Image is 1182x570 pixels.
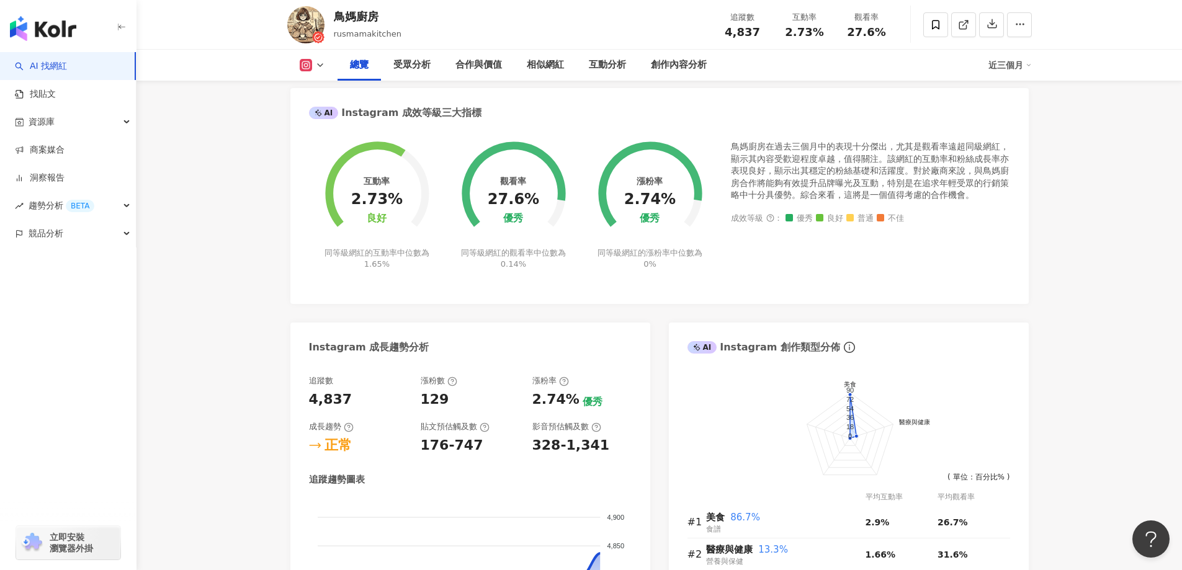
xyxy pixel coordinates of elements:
[309,107,339,119] div: AI
[10,16,76,41] img: logo
[786,214,813,223] span: 優秀
[29,220,63,247] span: 競品分析
[785,26,823,38] span: 2.73%
[364,259,390,269] span: 1.65%
[687,341,717,354] div: AI
[731,141,1010,202] div: 鳥媽廚房在過去三個月中的表現十分傑出，尤其是觀看率遠超同級網紅，顯示其內容受歡迎程度卓越，值得關注。該網紅的互動率和粉絲成長率亦表現良好，顯示出其穩定的粉絲基礎和活躍度。對於廠商來說，與鳥媽廚房...
[589,58,626,73] div: 互動分析
[706,512,725,523] span: 美食
[527,58,564,73] div: 相似網紅
[350,58,369,73] div: 總覽
[29,192,94,220] span: 趨勢分析
[846,414,853,422] text: 36
[532,421,601,432] div: 影音預估觸及數
[846,405,853,412] text: 54
[877,214,904,223] span: 不佳
[309,341,429,354] div: Instagram 成長趨勢分析
[309,390,352,409] div: 4,837
[364,176,390,186] div: 互動率
[758,544,788,555] span: 13.3%
[15,144,65,156] a: 商案媒合
[730,512,760,523] span: 86.7%
[309,421,354,432] div: 成長趨勢
[640,213,660,225] div: 優秀
[325,436,352,455] div: 正常
[866,491,938,503] div: 平均互動率
[731,214,1010,223] div: 成效等級 ：
[687,546,706,562] div: #2
[846,214,874,223] span: 普通
[309,106,481,120] div: Instagram 成效等級三大指標
[66,200,94,212] div: BETA
[351,191,403,208] div: 2.73%
[1132,520,1170,558] iframe: Help Scout Beacon - Open
[421,390,449,409] div: 129
[421,436,483,455] div: 176-747
[651,58,707,73] div: 創作內容分析
[583,395,602,409] div: 優秀
[843,11,890,24] div: 觀看率
[866,550,896,559] span: 1.66%
[501,259,526,269] span: 0.14%
[938,491,1010,503] div: 平均觀看率
[706,525,721,533] span: 食譜
[866,517,890,527] span: 2.9%
[938,517,968,527] span: 26.7%
[309,473,365,486] div: 追蹤趨勢圖表
[16,526,120,559] a: chrome extension立即安裝 瀏覽器外掛
[842,340,857,355] span: info-circle
[596,247,704,270] div: 同等級網紅的漲粉率中位數為
[846,423,853,430] text: 18
[637,176,663,186] div: 漲粉率
[846,396,853,403] text: 72
[20,533,44,553] img: chrome extension
[393,58,431,73] div: 受眾分析
[687,341,840,354] div: Instagram 創作類型分佈
[532,390,580,409] div: 2.74%
[323,247,431,270] div: 同等級網紅的互動率中位數為
[15,172,65,184] a: 洞察報告
[287,6,325,43] img: KOL Avatar
[988,55,1032,75] div: 近三個月
[459,247,568,270] div: 同等級網紅的觀看率中位數為
[624,191,676,208] div: 2.74%
[309,375,333,386] div: 追蹤數
[643,259,656,269] span: 0%
[503,213,523,225] div: 優秀
[421,375,457,386] div: 漲粉數
[367,213,387,225] div: 良好
[607,542,624,550] tspan: 4,850
[532,375,569,386] div: 漲粉率
[334,9,401,24] div: 鳥媽廚房
[706,557,743,566] span: 營養與保健
[816,214,843,223] span: 良好
[50,532,93,554] span: 立即安裝 瀏覽器外掛
[334,29,401,38] span: rusmamakitchen
[488,191,539,208] div: 27.6%
[15,202,24,210] span: rise
[781,11,828,24] div: 互動率
[607,514,624,521] tspan: 4,900
[844,381,856,388] text: 美食
[725,25,760,38] span: 4,837
[15,88,56,100] a: 找貼文
[455,58,502,73] div: 合作與價值
[687,514,706,530] div: #1
[532,436,610,455] div: 328-1,341
[706,544,753,555] span: 醫療與健康
[719,11,766,24] div: 追蹤數
[847,26,885,38] span: 27.6%
[899,419,930,425] text: 醫療與健康
[848,432,851,440] text: 0
[29,108,55,136] span: 資源庫
[500,176,526,186] div: 觀看率
[421,421,490,432] div: 貼文預估觸及數
[846,387,853,394] text: 90
[15,60,67,73] a: searchAI 找網紅
[938,550,968,559] span: 31.6%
